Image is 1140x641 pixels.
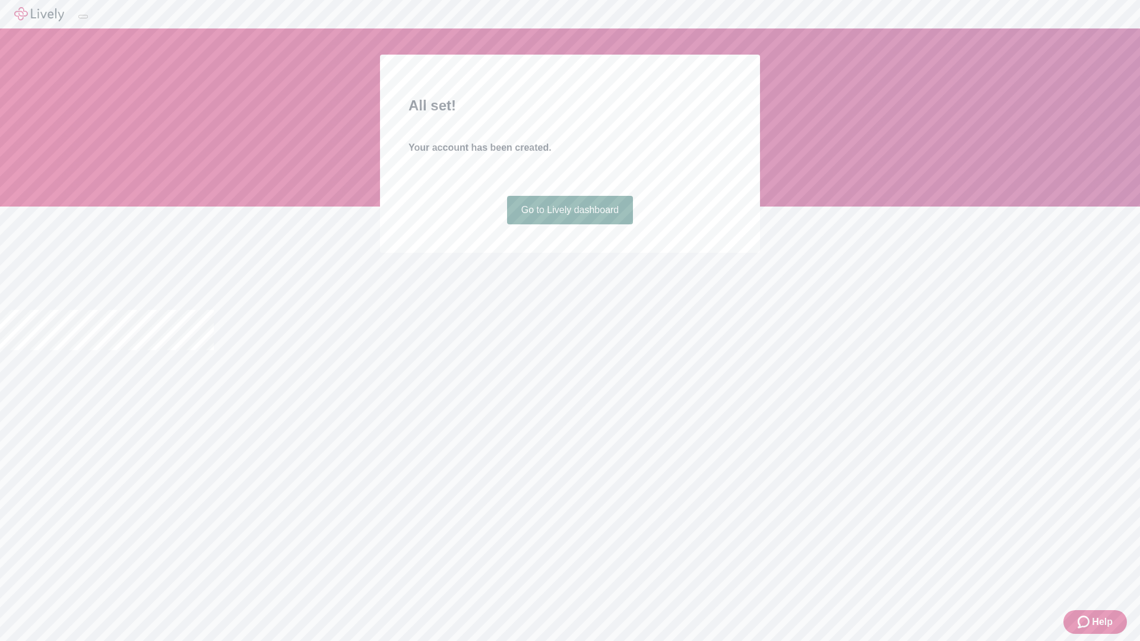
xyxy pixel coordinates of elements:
[507,196,634,224] a: Go to Lively dashboard
[408,141,731,155] h4: Your account has been created.
[1063,610,1127,634] button: Zendesk support iconHelp
[1078,615,1092,629] svg: Zendesk support icon
[1092,615,1113,629] span: Help
[14,7,64,21] img: Lively
[408,95,731,116] h2: All set!
[78,15,88,18] button: Log out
